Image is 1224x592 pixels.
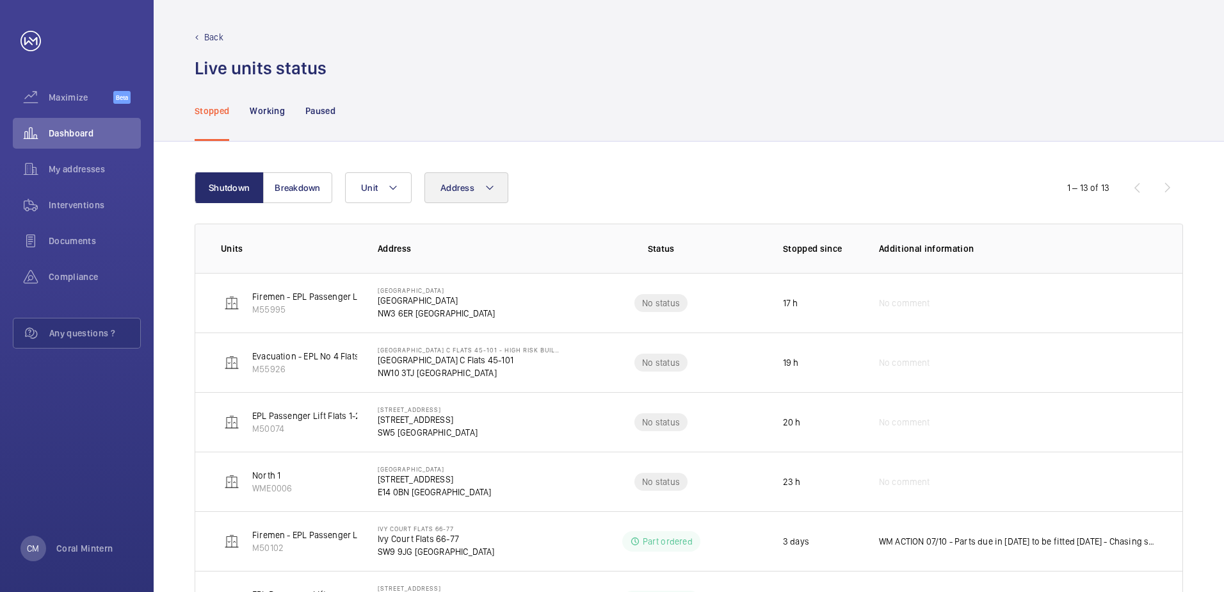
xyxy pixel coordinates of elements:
[378,346,560,354] p: [GEOGRAPHIC_DATA] C Flats 45-101 - High Risk Building
[195,172,264,203] button: Shutdown
[783,242,858,255] p: Stopped since
[252,350,403,363] p: Evacuation - EPL No 4 Flats 45-101 R/h
[224,295,239,311] img: elevator.svg
[224,355,239,370] img: elevator.svg
[49,327,140,340] span: Any questions ?
[783,416,801,429] p: 20 h
[378,545,495,558] p: SW9 9JG [GEOGRAPHIC_DATA]
[252,469,292,482] p: North 1
[195,104,229,117] p: Stopped
[879,356,930,369] span: No comment
[642,416,680,429] p: No status
[49,127,141,140] span: Dashboard
[49,91,113,104] span: Maximize
[56,542,113,555] p: Coral Mintern
[879,297,930,309] span: No comment
[642,475,680,488] p: No status
[113,91,131,104] span: Beta
[378,366,560,379] p: NW10 3TJ [GEOGRAPHIC_DATA]
[378,486,492,498] p: E14 0BN [GEOGRAPHIC_DATA]
[252,303,366,316] p: M55995
[378,406,478,413] p: [STREET_ADDRESS]
[783,535,809,548] p: 3 days
[642,297,680,309] p: No status
[424,172,508,203] button: Address
[879,475,930,488] span: No comment
[252,422,366,435] p: M50074
[252,363,403,375] p: M55926
[49,234,141,247] span: Documents
[378,584,496,592] p: [STREET_ADDRESS]
[378,354,560,366] p: [GEOGRAPHIC_DATA] C Flats 45-101
[378,473,492,486] p: [STREET_ADDRESS]
[378,307,495,320] p: NW3 6ER [GEOGRAPHIC_DATA]
[49,199,141,211] span: Interventions
[252,529,412,541] p: Firemen - EPL Passenger Lift Flats 66-77
[252,409,366,422] p: EPL Passenger Lift Flats 1-24
[643,535,693,548] p: Part ordered
[49,270,141,283] span: Compliance
[783,297,798,309] p: 17 h
[378,426,478,439] p: SW5 [GEOGRAPHIC_DATA]
[252,541,412,554] p: M50102
[378,242,560,255] p: Address
[195,56,326,80] h1: Live units status
[224,415,239,430] img: elevator.svg
[27,542,39,555] p: CM
[378,413,478,426] p: [STREET_ADDRESS]
[378,532,495,545] p: Ivy Court Flats 66-77
[1067,181,1109,194] div: 1 – 13 of 13
[204,31,223,44] p: Back
[252,290,366,303] p: Firemen - EPL Passenger Lift
[252,482,292,495] p: WME0006
[378,286,495,294] p: [GEOGRAPHIC_DATA]
[378,525,495,532] p: Ivy Court Flats 66-77
[221,242,357,255] p: Units
[361,183,378,193] span: Unit
[250,104,284,117] p: Working
[224,534,239,549] img: elevator.svg
[642,356,680,369] p: No status
[783,475,801,488] p: 23 h
[305,104,335,117] p: Paused
[568,242,753,255] p: Status
[440,183,474,193] span: Address
[879,242,1157,255] p: Additional information
[224,474,239,489] img: elevator.svg
[378,294,495,307] p: [GEOGRAPHIC_DATA]
[879,535,1157,548] p: WM ACTION 07/10 - Parts due in [DATE] to be fitted [DATE] - Chasing suppliers for their availabil...
[879,416,930,429] span: No comment
[263,172,332,203] button: Breakdown
[378,465,492,473] p: [GEOGRAPHIC_DATA]
[49,163,141,176] span: My addresses
[345,172,412,203] button: Unit
[783,356,799,369] p: 19 h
